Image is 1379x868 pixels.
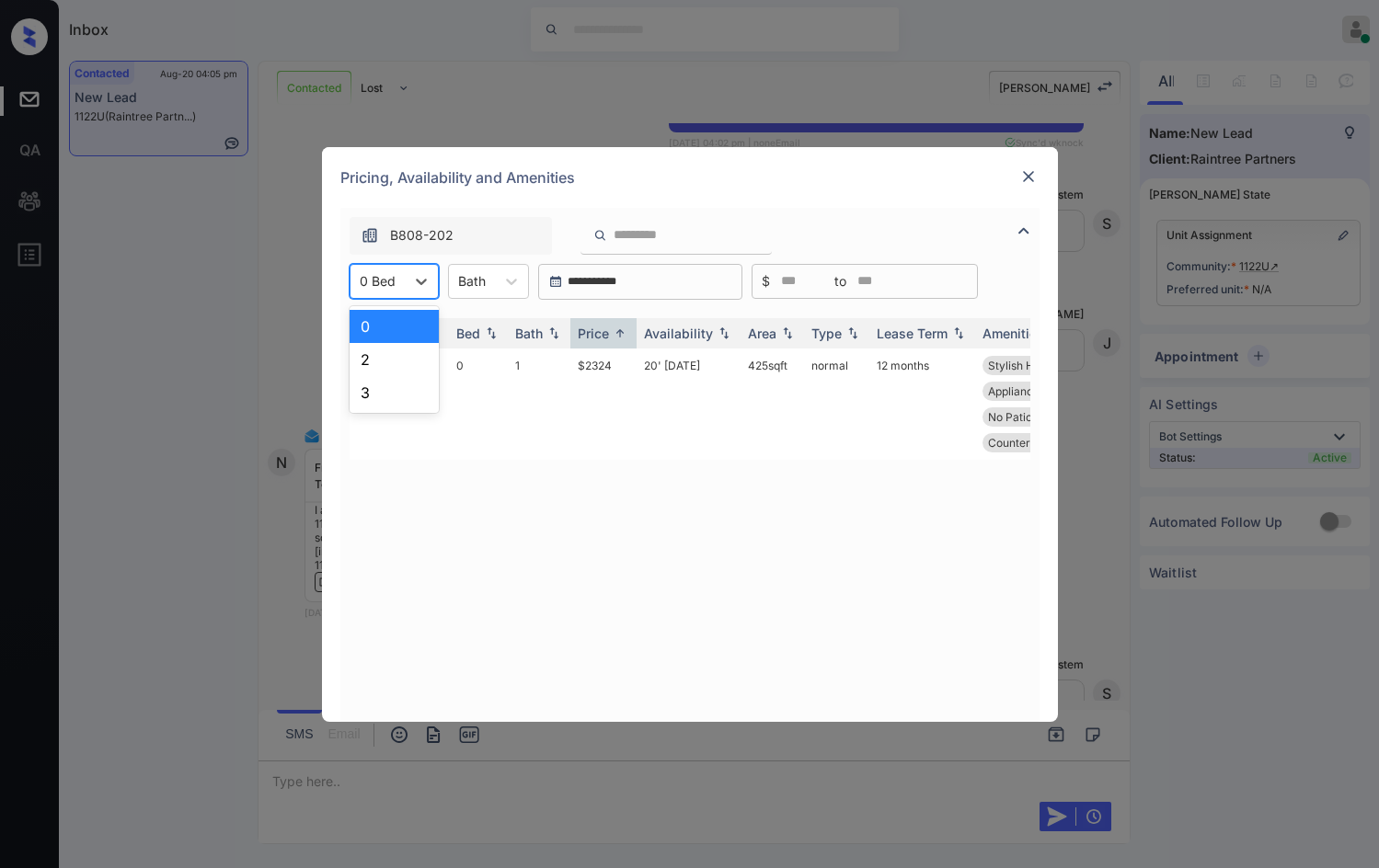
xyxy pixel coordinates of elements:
span: Appliance Packa... [988,384,1084,398]
span: No Patio or [MEDICAL_DATA]... [988,410,1147,424]
img: sorting [482,326,500,339]
td: 12 months [869,348,975,460]
div: 2 [350,343,439,376]
span: $ [762,271,770,291]
td: $2324 [570,348,637,460]
img: icon-zuma [361,226,379,245]
img: sorting [611,326,629,340]
span: to [834,271,846,291]
div: Bed [456,325,480,341]
img: sorting [949,326,968,339]
img: close [1019,167,1038,186]
div: Amenities [983,325,1044,341]
div: Availability [644,325,713,341]
div: 3 [350,376,439,409]
img: sorting [715,326,733,339]
div: Pricing, Availability and Amenities [322,147,1058,208]
img: icon-zuma [593,227,607,244]
div: 0 [350,310,439,343]
td: 20' [DATE] [637,348,741,460]
td: 0 [449,348,508,460]
div: Price [578,325,609,341]
td: normal [804,348,869,460]
div: Type [811,325,842,341]
span: Countertops - Q... [988,436,1079,450]
div: Bath [515,325,543,341]
img: icon-zuma [1013,220,1035,242]
img: sorting [844,326,862,339]
td: 425 sqft [741,348,804,460]
img: sorting [778,326,797,339]
img: sorting [545,326,563,339]
span: Stylish Hardwar... [988,359,1079,372]
td: 1 [508,348,570,460]
span: B808-202 [390,225,454,246]
div: Lease Term [877,325,948,341]
div: Area [748,325,776,341]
